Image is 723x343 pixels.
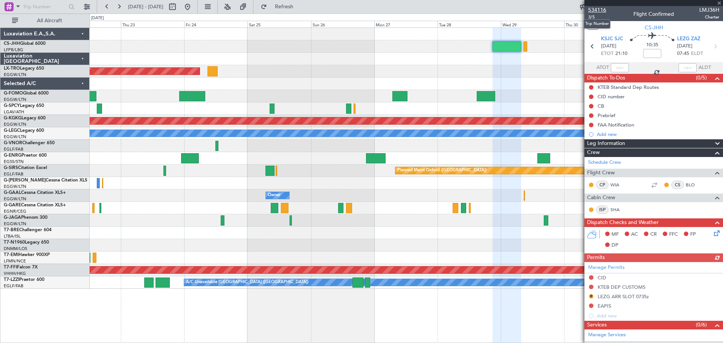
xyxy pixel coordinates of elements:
a: EGGW/LTN [4,134,26,140]
span: 21:10 [615,50,627,58]
span: G-ENRG [4,153,21,158]
a: T7-N1960Legacy 650 [4,240,49,245]
div: Wed 29 [501,21,564,27]
a: DNMM/LOS [4,246,27,252]
div: Trip Number [584,19,610,29]
span: T7-EMI [4,253,18,257]
a: EGGW/LTN [4,196,26,202]
a: LFMN/NCE [4,258,26,264]
div: Thu 23 [121,21,184,27]
a: LFPB/LBG [4,47,23,53]
span: T7-FFI [4,265,17,270]
span: Leg Information [587,139,625,148]
span: AC [631,231,638,238]
a: T7-FFIFalcon 7X [4,265,38,270]
span: FP [690,231,696,238]
div: CID number [598,93,625,100]
div: Sat 25 [247,21,311,27]
a: EGGW/LTN [4,221,26,227]
a: T7-BREChallenger 604 [4,228,52,232]
a: EGLF/FAB [4,283,23,289]
span: FFC [669,231,678,238]
span: Charter [699,14,719,20]
div: Flight Confirmed [633,10,674,18]
span: G-JAGA [4,215,21,220]
span: DP [612,242,618,249]
a: T7-LZZIPraetor 600 [4,277,44,282]
div: Prebrief [598,112,615,119]
span: [DATE] [677,43,692,50]
span: Refresh [268,4,300,9]
span: T7-LZZI [4,277,19,282]
a: LGAV/ATH [4,109,24,115]
a: Manage Services [588,331,626,339]
span: Services [587,321,607,329]
a: EGLF/FAB [4,171,23,177]
span: ETOT [601,50,613,58]
a: T7-EMIHawker 900XP [4,253,50,257]
span: LX-TRO [4,66,20,71]
span: (0/6) [696,321,707,329]
span: T7-N1960 [4,240,25,245]
div: Fri 24 [184,21,247,27]
a: EGNR/CEG [4,209,26,214]
a: G-[PERSON_NAME]Cessna Citation XLS [4,178,87,183]
a: LTBA/ISL [4,233,21,239]
span: 07:45 [677,50,689,58]
span: MF [612,231,619,238]
span: CS-JHH [645,24,663,32]
div: FAA Notification [598,122,634,128]
span: G-LEGC [4,128,20,133]
button: Refresh [257,1,302,13]
span: All Aircraft [20,18,79,23]
a: BLO [686,181,703,188]
div: A/C Unavailable [GEOGRAPHIC_DATA] ([GEOGRAPHIC_DATA]) [186,277,308,288]
span: G-GARE [4,203,21,207]
a: G-KGKGLegacy 600 [4,116,46,120]
a: VHHH/HKG [4,271,26,276]
span: (0/5) [696,74,707,82]
a: G-GAALCessna Citation XLS+ [4,191,66,195]
a: LX-TROLegacy 650 [4,66,44,71]
a: EGLF/FAB [4,146,23,152]
span: G-FOMO [4,91,23,96]
span: G-SIRS [4,166,18,170]
span: Cabin Crew [587,194,615,202]
div: Sun 26 [311,21,374,27]
div: ISP [596,206,609,214]
a: G-SPCYLegacy 650 [4,104,44,108]
div: CS [671,181,684,189]
div: Add new [597,131,719,137]
div: CP [596,181,609,189]
div: Mon 27 [374,21,438,27]
span: ATOT [596,64,609,72]
a: G-JAGAPhenom 300 [4,215,47,220]
span: ALDT [699,64,711,72]
a: EGGW/LTN [4,72,26,78]
span: [DATE] - [DATE] [128,3,163,10]
span: ELDT [691,50,703,58]
a: EGGW/LTN [4,184,26,189]
span: CS-JHH [4,41,20,46]
span: LMJ36H [699,6,719,14]
button: All Aircraft [8,15,82,27]
span: Crew [587,148,600,157]
span: Flight Crew [587,169,615,177]
a: G-LEGCLegacy 600 [4,128,44,133]
div: CB [598,103,604,109]
a: EGSS/STN [4,159,24,165]
span: Dispatch To-Dos [587,74,625,82]
span: G-SPCY [4,104,20,108]
a: G-SIRSCitation Excel [4,166,47,170]
span: 534116 [588,6,606,14]
span: G-VNOR [4,141,22,145]
div: Owner [268,190,281,201]
span: G-GAAL [4,191,21,195]
a: WIA [610,181,627,188]
div: Tue 28 [438,21,501,27]
span: KSJC SJC [601,35,623,43]
input: Trip Number [23,1,66,12]
span: [DATE] [601,43,616,50]
span: LEZG ZAZ [677,35,700,43]
a: G-FOMOGlobal 6000 [4,91,49,96]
